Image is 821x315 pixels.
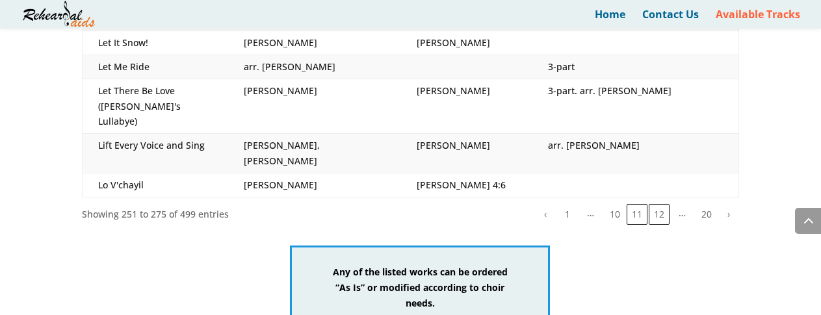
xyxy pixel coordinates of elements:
[83,55,228,79] td: Let Me Ride
[557,204,578,225] button: 1
[401,79,532,133] td: [PERSON_NAME]
[716,10,800,29] a: Available Tracks
[532,55,739,79] td: 3-part
[228,173,400,197] td: [PERSON_NAME]
[532,79,739,133] td: 3-part. arr. [PERSON_NAME]
[228,134,400,173] td: [PERSON_NAME], [PERSON_NAME]
[401,134,532,173] td: [PERSON_NAME]
[532,134,739,173] td: arr. [PERSON_NAME]
[534,204,739,225] nav: pagination
[83,134,228,173] td: Lift Every Voice and Sing
[82,207,229,222] div: Showing 251 to 275 of 499 entries
[578,207,603,219] span: …
[649,204,670,225] button: 12
[535,204,556,225] button: Previous
[595,10,625,29] a: Home
[333,266,508,309] strong: Any of the listed works can be ordered “As Is” or modified according to choir needs.
[642,10,699,29] a: Contact Us
[228,31,400,55] td: [PERSON_NAME]
[718,204,739,225] button: Next
[670,207,695,219] span: …
[83,173,228,197] td: Lo V'chayil
[605,204,625,225] button: 10
[401,31,532,55] td: [PERSON_NAME]
[401,173,532,197] td: [PERSON_NAME] 4:6
[228,55,400,79] td: arr. [PERSON_NAME]
[696,204,717,225] button: 20
[627,204,647,225] button: 11
[83,79,228,133] td: Let There Be Love ([PERSON_NAME]'s Lullabye)
[228,79,400,133] td: [PERSON_NAME]
[83,31,228,55] td: Let It Snow!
